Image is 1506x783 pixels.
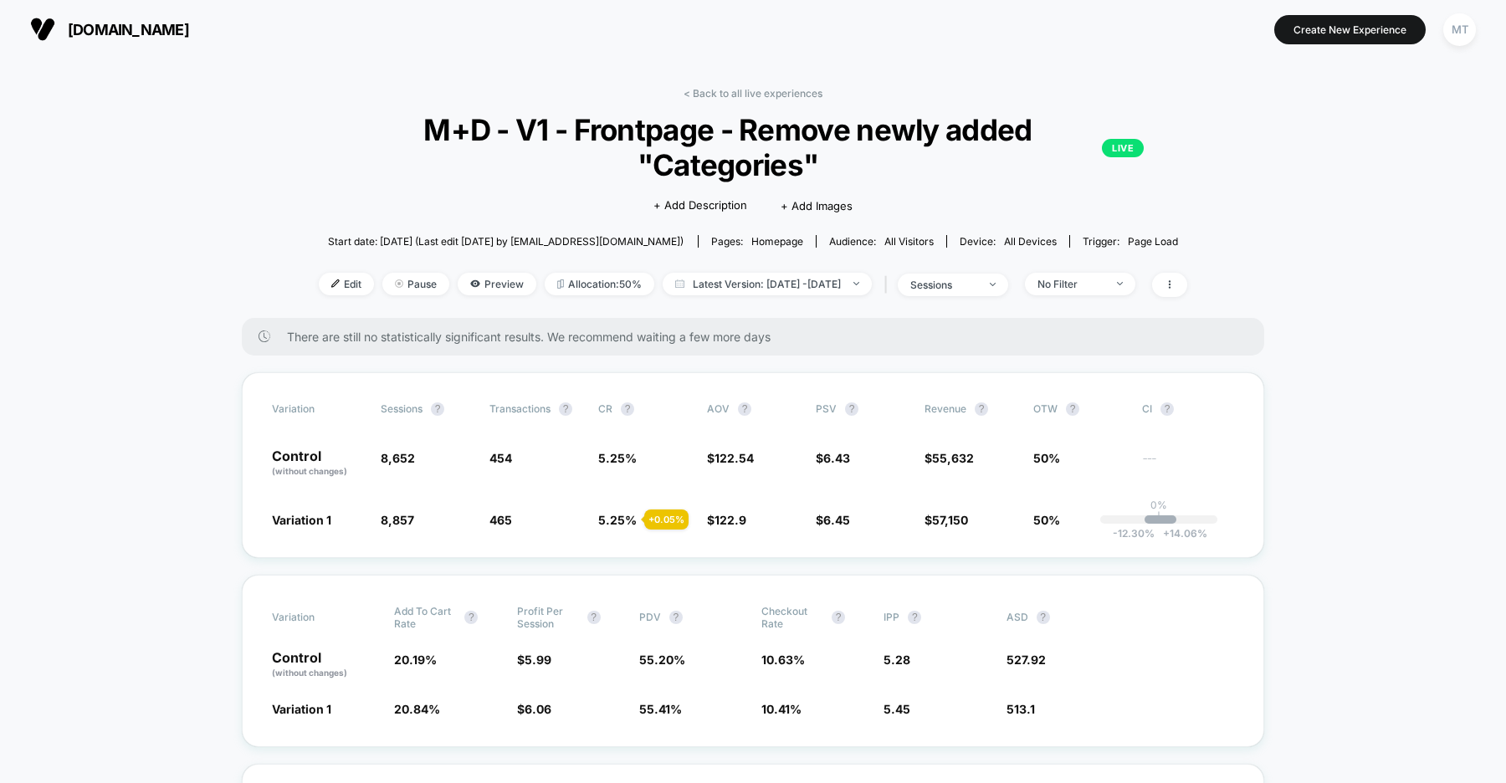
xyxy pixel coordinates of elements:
button: ? [669,611,683,624]
span: $ [925,451,974,465]
span: + Add Description [653,197,747,214]
button: MT [1438,13,1481,47]
span: $ [925,513,968,527]
span: Variation 1 [272,513,331,527]
span: 55.20 % [639,652,685,667]
span: 6.45 [823,513,850,527]
span: --- [1142,453,1234,478]
img: rebalance [557,279,564,289]
span: $ [517,702,551,716]
img: Visually logo [30,17,55,42]
button: ? [1066,402,1079,416]
span: 5.99 [525,652,551,667]
span: Add To Cart Rate [394,605,456,630]
span: 10.41 % [761,702,802,716]
span: Page Load [1128,235,1178,248]
button: ? [559,402,572,416]
span: Checkout Rate [761,605,823,630]
img: end [990,283,996,286]
span: All Visitors [884,235,934,248]
span: CR [598,402,612,415]
img: edit [331,279,340,288]
span: 5.25 % [598,451,637,465]
span: + Add Images [781,199,853,212]
span: 20.19 % [394,652,437,667]
span: 8,857 [381,513,414,527]
div: Audience: [829,235,934,248]
span: Latest Version: [DATE] - [DATE] [663,273,872,295]
span: CI [1142,402,1234,416]
div: sessions [910,279,977,291]
span: Variation 1 [272,702,331,716]
span: 14.06 % [1155,527,1207,540]
span: 8,652 [381,451,415,465]
span: Device: [946,235,1069,248]
img: end [1117,282,1123,285]
span: (without changes) [272,668,347,678]
span: homepage [751,235,803,248]
span: 122.9 [715,513,746,527]
span: Pause [382,273,449,295]
span: 55.41 % [639,702,682,716]
span: ASD [1007,611,1028,623]
p: LIVE [1102,139,1144,157]
span: 50% [1033,513,1060,527]
img: end [853,282,859,285]
span: $ [707,451,754,465]
button: ? [431,402,444,416]
span: Variation [272,605,364,630]
p: Control [272,651,377,679]
span: 465 [489,513,512,527]
div: + 0.05 % [644,509,689,530]
span: 6.06 [525,702,551,716]
img: calendar [675,279,684,288]
span: (without changes) [272,466,347,476]
p: | [1157,511,1160,524]
span: OTW [1033,402,1125,416]
a: < Back to all live experiences [684,87,822,100]
div: No Filter [1037,278,1104,290]
span: Start date: [DATE] (Last edit [DATE] by [EMAIL_ADDRESS][DOMAIN_NAME]) [328,235,684,248]
button: ? [621,402,634,416]
span: Profit Per Session [517,605,579,630]
span: IPP [884,611,899,623]
span: Transactions [489,402,551,415]
span: 513.1 [1007,702,1035,716]
span: Edit [319,273,374,295]
span: 5.28 [884,652,910,667]
button: ? [1037,611,1050,624]
span: + [1163,527,1170,540]
span: PSV [816,402,837,415]
button: ? [908,611,921,624]
span: $ [707,513,746,527]
span: Preview [458,273,536,295]
span: M+D - V1 - Frontpage - Remove newly added "Categories" [362,112,1144,182]
span: 5.25 % [598,513,637,527]
span: 50% [1033,451,1060,465]
div: MT [1443,13,1476,46]
span: $ [816,451,850,465]
span: Variation [272,402,364,416]
span: Allocation: 50% [545,273,654,295]
span: 527.92 [1007,652,1046,667]
span: 10.63 % [761,652,805,667]
p: Control [272,449,364,478]
span: Revenue [925,402,966,415]
span: $ [816,513,850,527]
img: end [395,279,403,288]
button: ? [832,611,845,624]
button: ? [587,611,601,624]
span: PDV [639,611,661,623]
button: Create New Experience [1274,15,1426,44]
span: [DOMAIN_NAME] [68,21,189,38]
button: ? [464,611,478,624]
span: AOV [707,402,730,415]
span: all devices [1004,235,1057,248]
button: ? [845,402,858,416]
span: 57,150 [932,513,968,527]
span: Sessions [381,402,423,415]
span: 454 [489,451,512,465]
span: -12.30 % [1113,527,1155,540]
span: 5.45 [884,702,910,716]
span: 55,632 [932,451,974,465]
